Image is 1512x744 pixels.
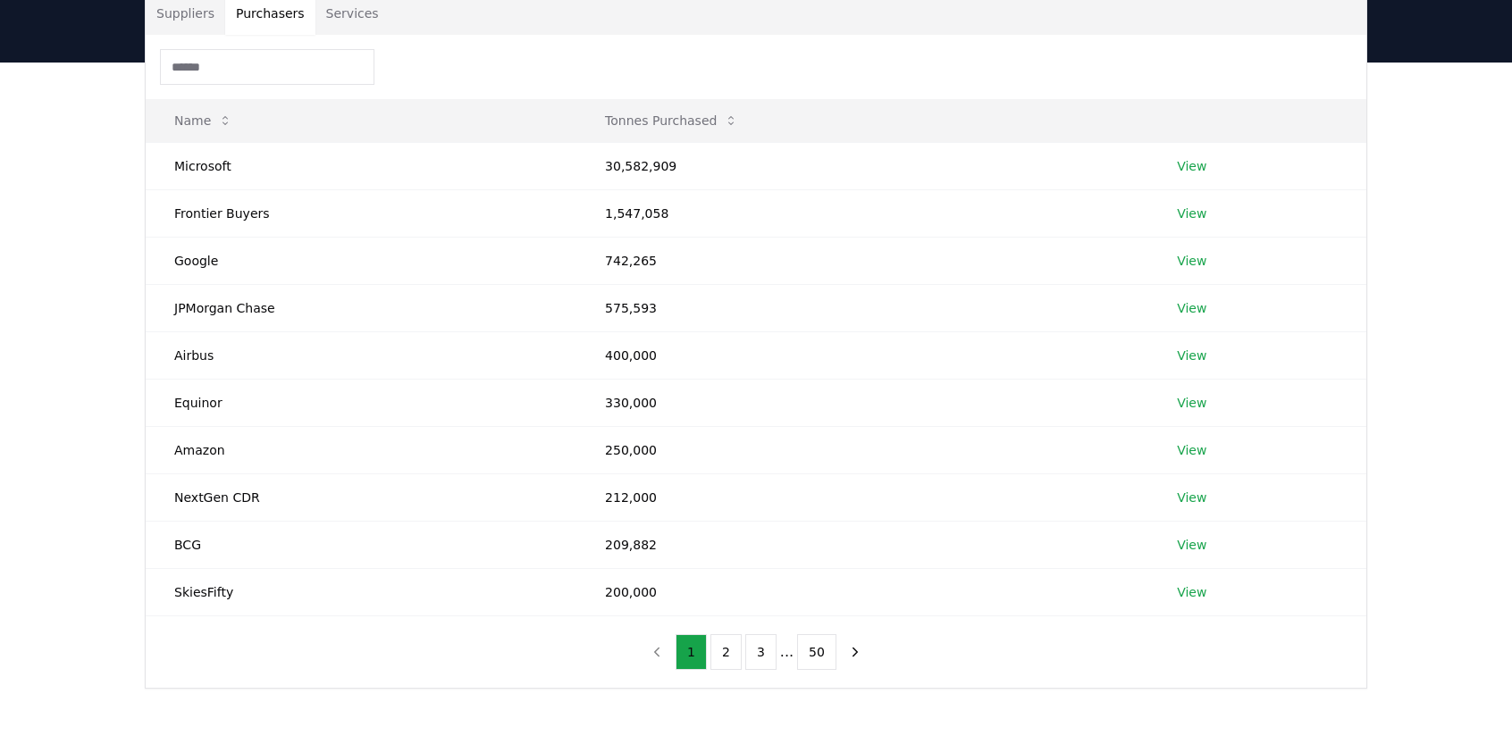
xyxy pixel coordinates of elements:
td: Amazon [146,426,576,473]
td: Equinor [146,379,576,426]
button: 50 [797,634,836,670]
a: View [1177,583,1206,601]
a: View [1177,347,1206,364]
td: 575,593 [576,284,1148,331]
td: BCG [146,521,576,568]
a: View [1177,489,1206,506]
td: 1,547,058 [576,189,1148,237]
a: View [1177,441,1206,459]
button: 2 [710,634,742,670]
a: View [1177,252,1206,270]
td: Airbus [146,331,576,379]
td: Microsoft [146,142,576,189]
td: Google [146,237,576,284]
a: View [1177,157,1206,175]
button: 3 [745,634,777,670]
td: 742,265 [576,237,1148,284]
button: Tonnes Purchased [591,103,752,138]
td: 30,582,909 [576,142,1148,189]
a: View [1177,205,1206,222]
td: 212,000 [576,473,1148,521]
td: JPMorgan Chase [146,284,576,331]
td: NextGen CDR [146,473,576,521]
button: Name [160,103,247,138]
button: 1 [676,634,707,670]
a: View [1177,299,1206,317]
td: 209,882 [576,521,1148,568]
a: View [1177,394,1206,412]
button: next page [840,634,870,670]
td: Frontier Buyers [146,189,576,237]
td: 200,000 [576,568,1148,615]
a: View [1177,536,1206,554]
td: 250,000 [576,426,1148,473]
td: 400,000 [576,331,1148,379]
td: 330,000 [576,379,1148,426]
li: ... [780,641,794,663]
td: SkiesFifty [146,568,576,615]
